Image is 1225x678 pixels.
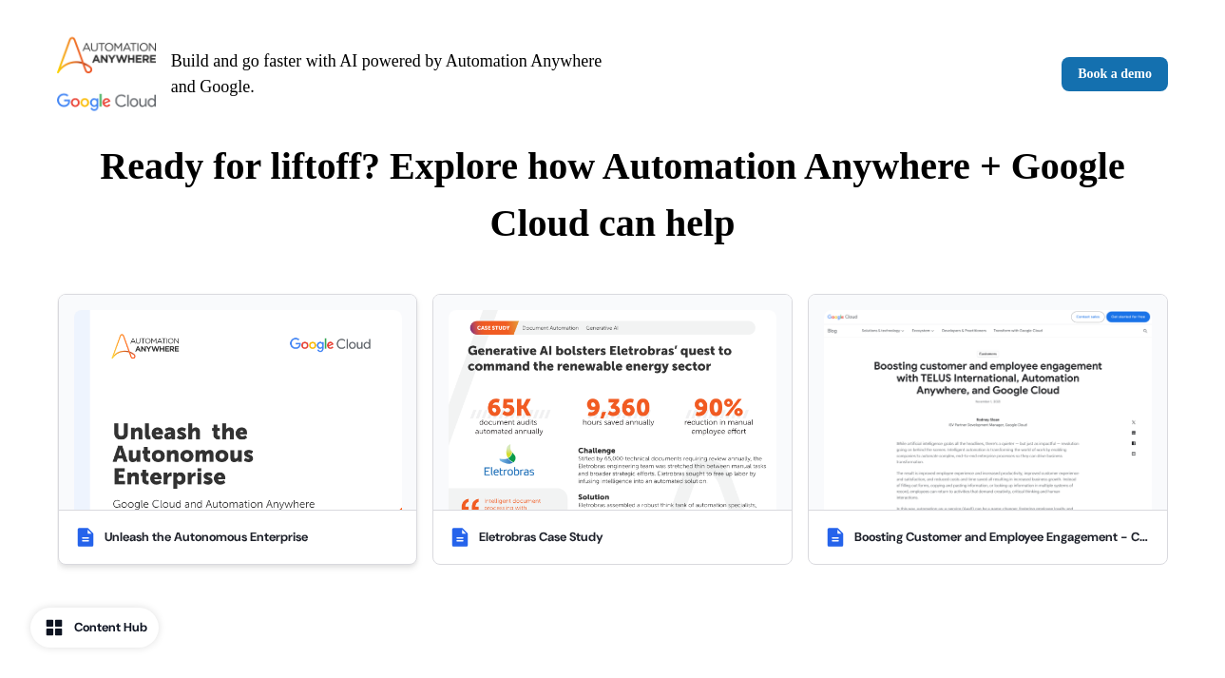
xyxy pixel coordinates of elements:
img: Cloud-based_RPA_delivered_by_TELUS_and_Automation_Anywhere___Google_Cloud_Blog.pdf [824,310,1152,510]
button: Content Hub [30,608,159,648]
button: Cloud-based_RPA_delivered_by_TELUS_and_Automation_Anywhere___Google_Cloud_Blog.pdfBoosting Custom... [808,294,1168,565]
a: Book a demo [1062,57,1168,91]
div: Unleash the Autonomous Enterprise [105,528,308,547]
img: case-study-2024-eletrobras_en.pdf [449,310,776,510]
div: Boosting Customer and Employee Engagement - Case Study (Blog) [854,528,1152,547]
div: Eletrobras Case Study [479,528,603,547]
button: AAI24-14b_AAI_GBook_Final_FINALpdf.pdfUnleash the Autonomous Enterprise [58,294,418,565]
div: Content Hub [74,618,147,637]
h2: Ready for liftoff? Explore how Automation Anywhere + Google Cloud can help [57,138,1168,252]
button: case-study-2024-eletrobras_en.pdfEletrobras Case Study [432,294,793,565]
img: AAI24-14b_AAI_GBook_Final_FINALpdf.pdf [74,310,402,510]
p: Build and go faster with AI powered by Automation Anywhere and Google. [171,48,605,100]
